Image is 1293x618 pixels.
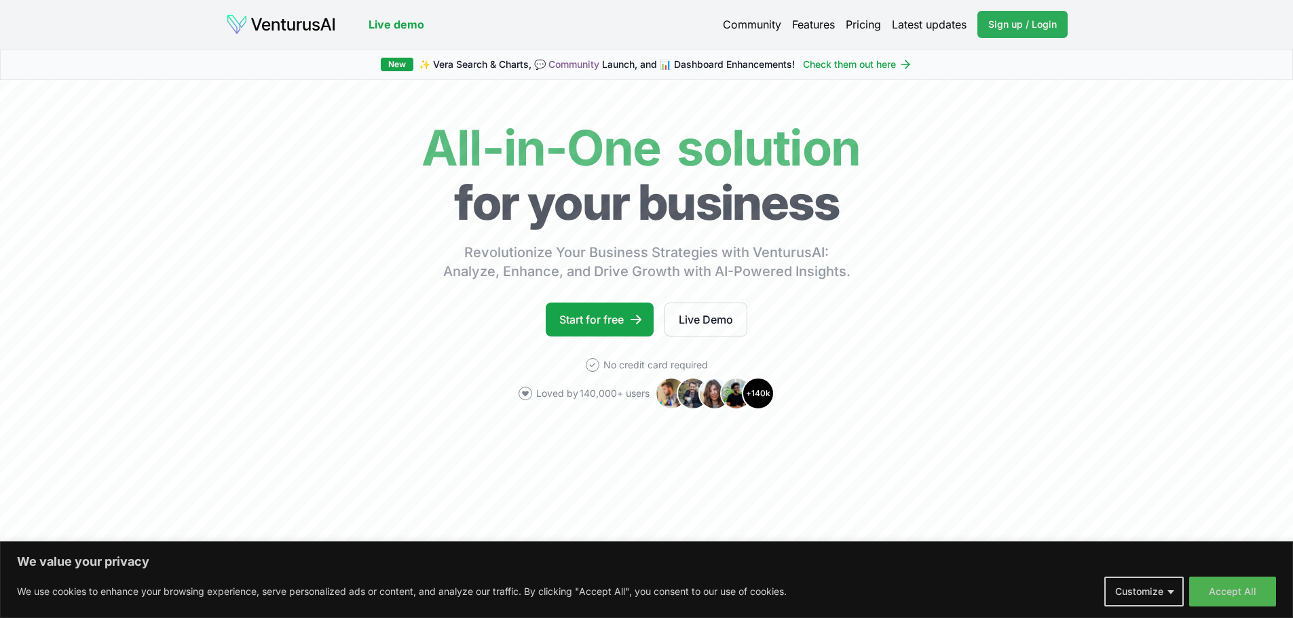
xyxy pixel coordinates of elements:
[792,16,835,33] a: Features
[17,554,1276,570] p: We value your privacy
[664,303,747,336] a: Live Demo
[655,377,688,410] img: Avatar 1
[723,16,781,33] a: Community
[677,377,709,410] img: Avatar 2
[1104,577,1184,606] button: Customize
[720,377,753,410] img: Avatar 4
[846,16,881,33] a: Pricing
[1189,577,1276,606] button: Accept All
[381,58,413,71] div: New
[548,58,599,70] a: Community
[698,377,731,410] img: Avatar 3
[419,58,795,71] span: ✨ Vera Search & Charts, 💬 Launch, and 📊 Dashboard Enhancements!
[977,11,1068,38] a: Sign up / Login
[369,16,424,33] a: Live demo
[17,583,787,600] p: We use cookies to enhance your browsing experience, serve personalized ads or content, and analyz...
[226,14,336,35] img: logo
[546,303,654,336] a: Start for free
[988,18,1057,31] span: Sign up / Login
[892,16,967,33] a: Latest updates
[803,58,912,71] a: Check them out here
